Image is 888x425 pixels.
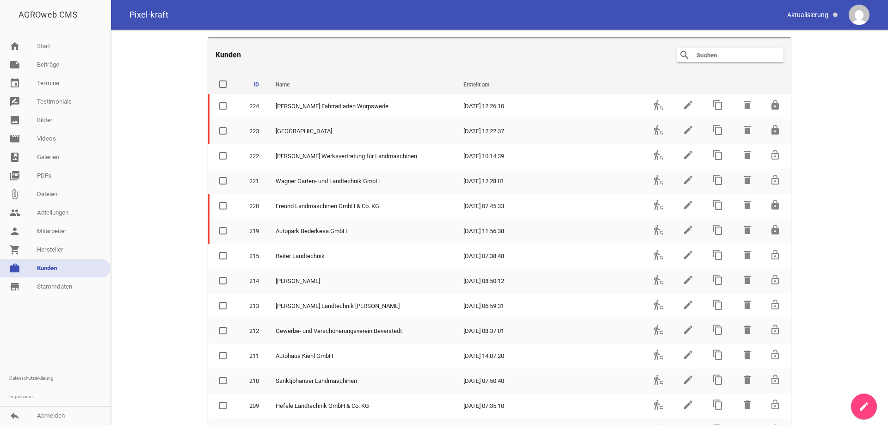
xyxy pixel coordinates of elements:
[455,394,643,419] td: [DATE] 07:35:10
[238,244,267,269] td: 215
[9,133,20,144] i: movie
[742,174,753,185] i: delete
[276,127,332,136] span: [GEOGRAPHIC_DATA]
[216,38,241,72] h4: Kunden
[712,324,723,335] i: content_copy
[712,374,723,385] i: content_copy
[742,349,753,360] i: delete
[238,119,267,144] td: 223
[712,299,723,310] i: content_copy
[742,199,753,210] i: delete
[238,269,267,294] td: 214
[742,249,753,260] i: delete
[455,244,643,269] td: [DATE] 07:38:48
[9,244,20,255] i: shopping_cart
[742,99,753,111] i: delete
[683,349,694,360] i: edit
[276,102,388,111] span: [PERSON_NAME] Fahrradladen Worpswede
[238,369,267,394] td: 210
[238,194,267,219] td: 220
[742,149,753,160] i: delete
[742,274,753,285] i: delete
[770,199,781,210] i: lock
[9,96,20,107] i: rate_review
[653,324,664,335] i: transfer_within_a_station
[683,180,694,187] a: edit
[742,399,753,410] i: delete
[683,380,694,387] a: edit
[9,189,20,200] i: attach_file
[653,249,664,260] i: transfer_within_a_station
[653,349,664,360] i: transfer_within_a_station
[653,274,664,285] i: transfer_within_a_station
[683,105,694,112] a: edit
[653,99,664,111] i: transfer_within_a_station
[683,174,694,185] i: edit
[683,130,694,137] a: edit
[276,177,380,186] span: Wagner Garten- und Landtechnik GmbH
[276,376,357,386] span: Sanktjohanser Landmaschinen
[712,99,723,111] i: content_copy
[276,227,347,236] span: Autopark Bederkesa GmbH
[683,199,694,210] i: edit
[683,124,694,136] i: edit
[455,194,643,219] td: [DATE] 07:45:33
[455,169,643,194] td: [DATE] 12:28:01
[712,399,723,410] i: content_copy
[712,224,723,235] i: content_copy
[455,72,643,94] th: Erstellt am
[129,11,168,19] span: Pixel-kraft
[696,49,770,61] input: Suchen
[683,299,694,310] i: edit
[742,324,753,335] i: delete
[742,374,753,385] i: delete
[683,399,694,410] i: edit
[9,263,20,274] i: work
[455,219,643,244] td: [DATE] 11:56:38
[238,94,267,119] td: 224
[455,94,643,119] td: [DATE] 12:26:10
[9,207,20,218] i: people
[683,249,694,260] i: edit
[9,59,20,70] i: note
[276,152,417,161] span: [PERSON_NAME] Werksvertretung für Landmaschinen
[770,324,781,335] i: lock_open
[9,281,20,292] i: store_mall_directory
[770,149,781,160] i: lock_open
[742,224,753,235] i: delete
[455,119,643,144] td: [DATE] 12:22:37
[712,274,723,285] i: content_copy
[683,330,694,337] a: edit
[712,124,723,136] i: content_copy
[770,374,781,385] i: lock_open
[858,401,869,412] i: create
[770,99,781,111] i: lock
[238,294,267,319] td: 213
[238,394,267,419] td: 209
[276,326,402,336] span: Gewerbe- und Verschönerungsverein Beverstedt
[653,199,664,210] i: transfer_within_a_station
[455,344,643,369] td: [DATE] 14:07:20
[712,249,723,260] i: content_copy
[9,152,20,163] i: photo_album
[770,174,781,185] i: lock_open
[653,124,664,136] i: transfer_within_a_station
[238,319,267,344] td: 212
[653,224,664,235] i: transfer_within_a_station
[238,344,267,369] td: 211
[9,226,20,237] i: person
[653,299,664,310] i: transfer_within_a_station
[455,369,643,394] td: [DATE] 07:50:40
[712,199,723,210] i: content_copy
[238,169,267,194] td: 221
[683,205,694,212] a: edit
[276,277,320,286] span: [PERSON_NAME]
[683,224,694,235] i: edit
[238,72,267,94] th: ID
[712,349,723,360] i: content_copy
[742,299,753,310] i: delete
[683,149,694,160] i: edit
[683,274,694,285] i: edit
[276,252,325,261] span: Reiter Landtechnik
[455,269,643,294] td: [DATE] 08:50:12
